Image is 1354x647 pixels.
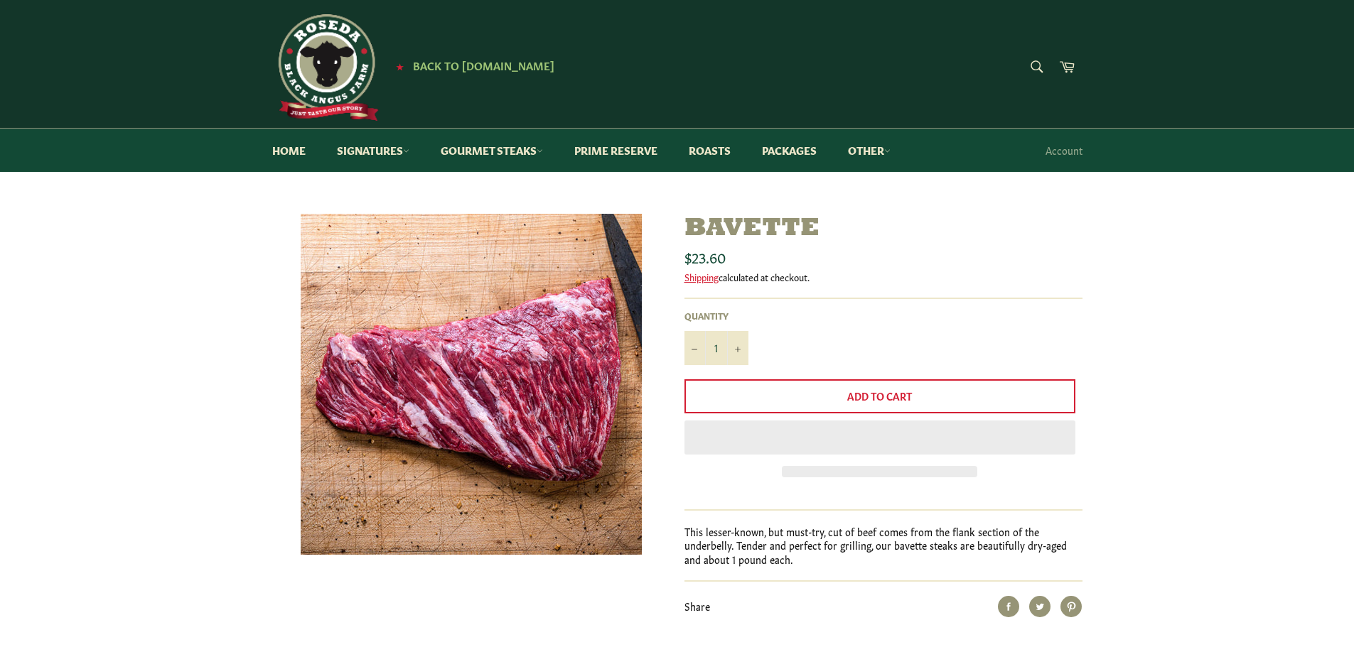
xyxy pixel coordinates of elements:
span: Add to Cart [847,388,912,403]
a: Signatures [323,129,424,172]
div: calculated at checkout. [684,271,1082,283]
span: Back to [DOMAIN_NAME] [413,58,554,72]
button: Increase item quantity by one [727,331,748,365]
img: Roseda Beef [272,14,379,121]
button: Reduce item quantity by one [684,331,706,365]
img: Bavette [301,214,642,555]
button: Add to Cart [684,379,1075,413]
a: Account [1038,129,1090,171]
p: This lesser-known, but must-try, cut of beef comes from the flank section of the underbelly. Tend... [684,525,1082,566]
a: Roasts [675,129,745,172]
a: Gourmet Steaks [426,129,557,172]
a: Packages [748,129,831,172]
a: Home [258,129,320,172]
span: Share [684,599,710,613]
a: ★ Back to [DOMAIN_NAME] [389,60,554,72]
a: Shipping [684,270,719,283]
a: Other [834,129,905,172]
a: Prime Reserve [560,129,672,172]
span: $23.60 [684,246,726,266]
label: Quantity [684,310,748,322]
span: ★ [396,60,404,72]
h1: Bavette [684,214,1082,244]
